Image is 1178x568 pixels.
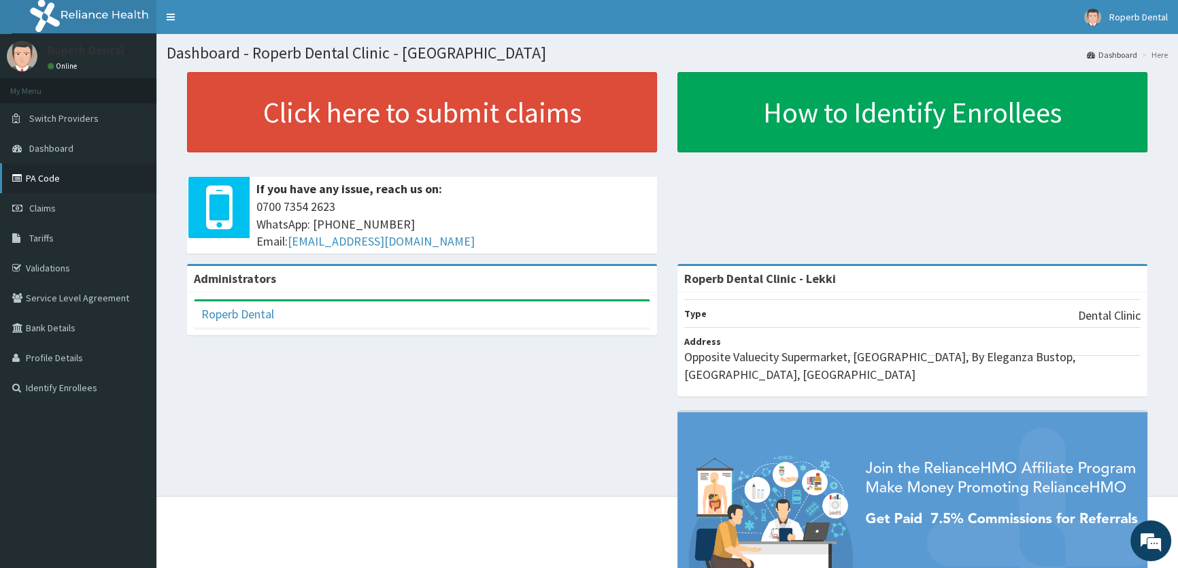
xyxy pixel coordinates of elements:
span: Dashboard [29,142,73,154]
h1: Dashboard - Roperb Dental Clinic - [GEOGRAPHIC_DATA] [167,44,1168,62]
b: Administrators [194,271,276,286]
b: Type [684,307,707,320]
p: Opposite Valuecity Supermarket, [GEOGRAPHIC_DATA], By Eleganza Bustop, [GEOGRAPHIC_DATA], [GEOGRA... [684,348,1141,383]
a: Roperb Dental [201,306,274,322]
a: Click here to submit claims [187,72,657,152]
img: User Image [1084,9,1101,26]
b: If you have any issue, reach us on: [256,181,442,197]
p: Dental Clinic [1078,307,1141,324]
p: Roperb Dental [48,44,124,56]
img: User Image [7,41,37,71]
a: How to Identify Enrollees [677,72,1147,152]
strong: Roperb Dental Clinic - Lekki [684,271,836,286]
span: Tariffs [29,232,54,244]
span: Claims [29,202,56,214]
b: Address [684,335,721,348]
span: Roperb Dental [1109,11,1168,23]
a: Online [48,61,80,71]
a: [EMAIL_ADDRESS][DOMAIN_NAME] [288,233,475,249]
a: Dashboard [1087,49,1137,61]
span: 0700 7354 2623 WhatsApp: [PHONE_NUMBER] Email: [256,198,650,250]
li: Here [1139,49,1168,61]
span: Switch Providers [29,112,99,124]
